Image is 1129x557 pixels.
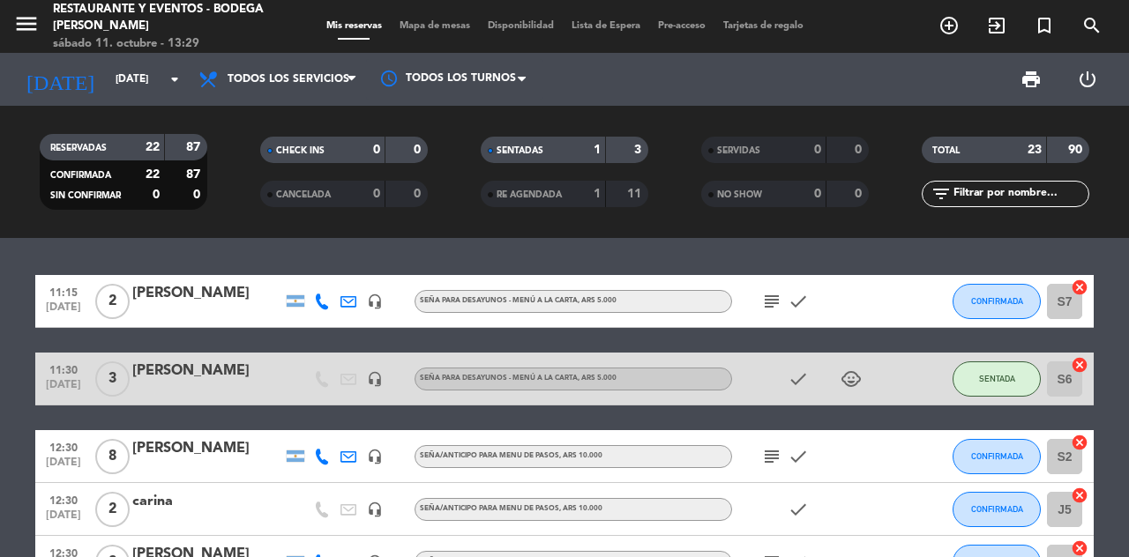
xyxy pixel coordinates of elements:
[971,296,1023,306] span: CONFIRMADA
[153,189,160,201] strong: 0
[932,146,960,155] span: TOTAL
[41,509,86,530] span: [DATE]
[132,282,282,305] div: [PERSON_NAME]
[1059,53,1116,106] div: LOG OUT
[971,504,1023,514] span: CONFIRMADA
[95,284,130,319] span: 2
[193,189,204,201] strong: 0
[146,141,160,153] strong: 22
[420,375,617,382] span: Seña para DESAYUNOS - MENÚ A LA CARTA
[41,379,86,399] span: [DATE]
[559,452,602,459] span: , ARS 10.000
[717,146,760,155] span: SERVIDAS
[627,188,645,200] strong: 11
[479,21,563,31] span: Disponibilidad
[578,375,617,382] span: , ARS 5.000
[1068,144,1086,156] strong: 90
[95,361,130,397] span: 3
[318,21,391,31] span: Mis reservas
[788,368,809,390] i: check
[1071,486,1088,504] i: cancel
[276,146,325,155] span: CHECK INS
[563,21,649,31] span: Lista de Espera
[1071,356,1088,374] i: cancel
[13,60,107,99] i: [DATE]
[841,368,862,390] i: child_care
[41,489,86,509] span: 12:30
[788,291,809,312] i: check
[649,21,714,31] span: Pre-acceso
[953,439,1041,474] button: CONFIRMADA
[373,188,380,200] strong: 0
[979,374,1015,383] span: SENTADA
[594,188,601,200] strong: 1
[420,452,602,459] span: Seña/anticipo para MENU DE PASOS
[367,293,383,309] i: headset_mic
[594,144,601,156] strong: 1
[414,144,424,156] strong: 0
[953,284,1041,319] button: CONFIRMADA
[41,359,86,379] span: 11:30
[761,446,782,467] i: subject
[931,183,952,204] i: filter_list
[391,21,479,31] span: Mapa de mesas
[146,168,160,181] strong: 22
[13,11,40,37] i: menu
[53,1,269,35] div: Restaurante y Eventos - Bodega [PERSON_NAME]
[717,190,762,199] span: NO SHOW
[634,144,645,156] strong: 3
[559,505,602,512] span: , ARS 10.000
[788,499,809,520] i: check
[814,144,821,156] strong: 0
[41,301,86,322] span: [DATE]
[1071,278,1088,296] i: cancel
[420,505,602,512] span: Seña/anticipo para MENU DE PASOS
[95,492,130,527] span: 2
[41,281,86,301] span: 11:15
[414,188,424,200] strong: 0
[132,490,282,513] div: carina
[186,168,204,181] strong: 87
[855,144,865,156] strong: 0
[855,188,865,200] strong: 0
[497,146,543,155] span: SENTADAS
[95,439,130,474] span: 8
[761,291,782,312] i: subject
[938,15,960,36] i: add_circle_outline
[788,446,809,467] i: check
[53,35,269,53] div: sábado 11. octubre - 13:29
[367,501,383,517] i: headset_mic
[367,371,383,387] i: headset_mic
[578,297,617,304] span: , ARS 5.000
[367,449,383,464] i: headset_mic
[50,171,111,180] span: CONFIRMADA
[41,457,86,477] span: [DATE]
[1071,434,1088,451] i: cancel
[41,436,86,457] span: 12:30
[276,190,331,199] span: CANCELADA
[952,184,1088,204] input: Filtrar por nombre...
[164,69,185,90] i: arrow_drop_down
[953,492,1041,527] button: CONFIRMADA
[420,297,617,304] span: Seña para DESAYUNOS - MENÚ A LA CARTA
[373,144,380,156] strong: 0
[50,191,121,200] span: SIN CONFIRMAR
[1077,69,1098,90] i: power_settings_new
[1028,144,1042,156] strong: 23
[1021,69,1042,90] span: print
[132,437,282,460] div: [PERSON_NAME]
[814,188,821,200] strong: 0
[1071,539,1088,557] i: cancel
[13,11,40,43] button: menu
[1081,15,1103,36] i: search
[186,141,204,153] strong: 87
[971,451,1023,461] span: CONFIRMADA
[986,15,1007,36] i: exit_to_app
[497,190,562,199] span: RE AGENDADA
[50,144,107,152] span: RESERVADAS
[714,21,812,31] span: Tarjetas de regalo
[1034,15,1055,36] i: turned_in_not
[953,361,1041,397] button: SENTADA
[132,360,282,382] div: [PERSON_NAME]
[228,73,349,85] span: Todos los servicios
